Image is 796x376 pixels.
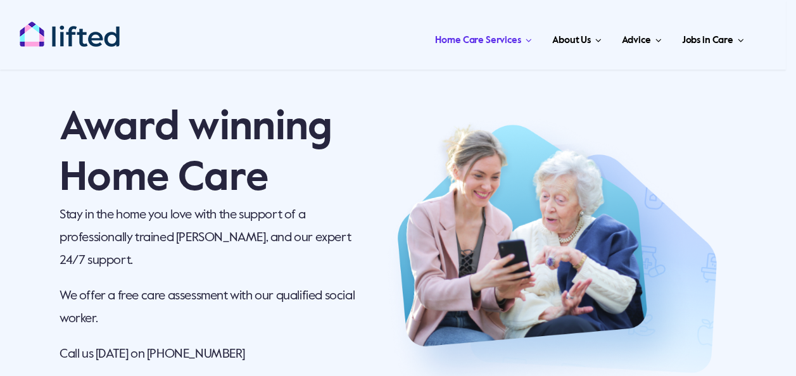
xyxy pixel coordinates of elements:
[678,19,749,57] a: Jobs in Care
[682,30,733,51] span: Jobs in Care
[60,209,351,267] span: Stay in the home you love with the support of a professionally trained [PERSON_NAME], and our exp...
[622,30,650,51] span: Advice
[552,30,591,51] span: About Us
[431,19,536,57] a: Home Care Services
[60,343,358,366] p: Call us [DATE] on [PHONE_NUMBER]
[548,19,605,57] a: About Us
[618,19,665,57] a: Advice
[19,21,120,34] a: lifted-logo
[60,103,358,204] p: Award winning Home Care
[146,19,749,57] nav: Main Menu
[435,30,521,51] span: Home Care Services
[60,285,358,330] p: We offer a free care assessment with our qualified social worker.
